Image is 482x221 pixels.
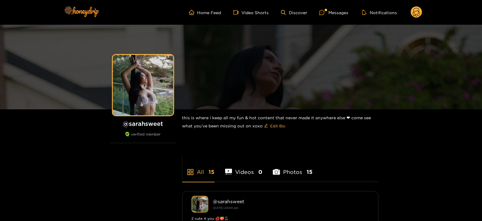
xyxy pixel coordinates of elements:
span: edit [264,124,268,128]
li: All [182,155,215,182]
div: verified member [110,132,176,143]
a: Home Feed [189,10,221,15]
button: editEdit Bio [263,121,287,131]
div: this is where i keep all my fun & hot content that never made it anywhere else ❤︎︎ come see what ... [182,109,378,136]
button: Notifications [360,9,399,15]
div: Messages [319,9,348,16]
span: appstore [187,168,194,176]
img: sarahsweet [192,196,208,213]
div: @ sarahsweet [213,199,369,204]
span: 15 [209,168,215,176]
a: Video Shorts [233,10,269,15]
li: Photos [273,155,312,182]
li: Videos [225,155,263,182]
span: 0 [258,168,262,176]
span: video-camera [233,10,242,15]
a: Discover [281,10,307,15]
span: 15 [307,168,312,176]
small: [DATE] 20:00 pm [213,206,239,210]
span: home [189,10,197,15]
h1: @ sarahsweet [110,120,176,127]
span: Edit Bio [270,123,286,129]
